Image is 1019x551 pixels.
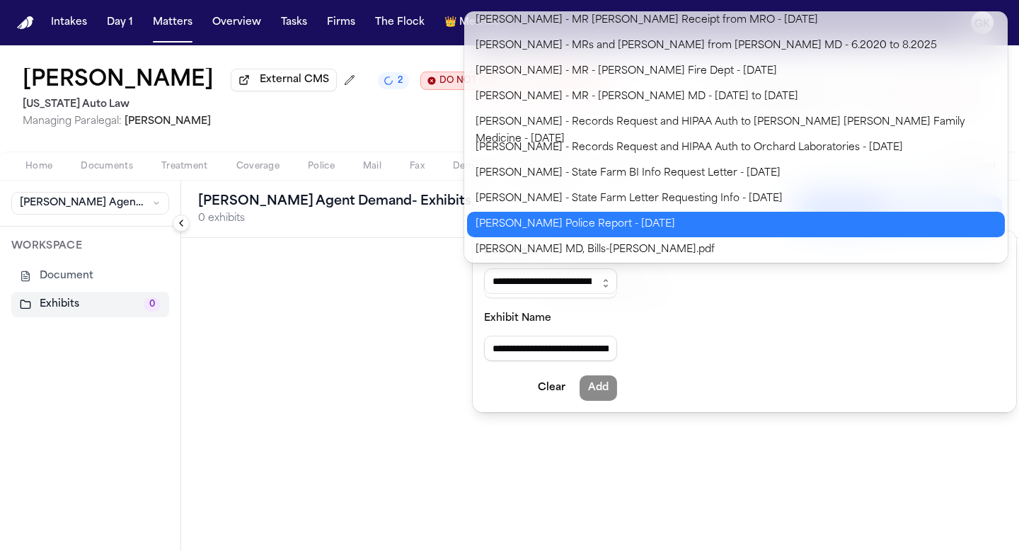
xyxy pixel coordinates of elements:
[476,114,982,148] span: [PERSON_NAME] - Records Request and HIPAA Auth to [PERSON_NAME] [PERSON_NAME] Family Medicine - [...
[11,238,169,255] p: WORKSPACE
[275,10,313,35] button: Tasks
[25,161,52,172] span: Home
[398,75,403,86] span: 2
[476,216,675,233] span: [PERSON_NAME] Police Report - [DATE]
[17,16,34,30] a: Home
[198,212,471,226] p: 0 exhibits
[473,231,1016,412] div: Add Exhibit
[378,72,409,89] button: 2 active tasks
[101,10,139,35] button: Day 1
[476,140,903,157] span: [PERSON_NAME] - Records Request and HIPAA Auth to Orchard Laboratories - [DATE]
[11,192,169,215] button: [PERSON_NAME] Agent Demand
[420,72,613,90] button: Edit client contact restriction
[321,10,361,35] button: Firms
[476,38,937,55] span: [PERSON_NAME] - MRs and [PERSON_NAME] from [PERSON_NAME] MD - 6.2020 to 8.2025
[173,215,190,232] button: Collapse sidebar
[476,63,777,80] span: [PERSON_NAME] - MR - [PERSON_NAME] Fire Dept - [DATE]
[207,10,267,35] button: Overview
[453,161,491,172] span: Demand
[476,242,715,259] span: [PERSON_NAME] MD, Bills-[PERSON_NAME].pdf
[11,292,169,317] button: Exhibits0
[476,165,781,182] span: [PERSON_NAME] - State Farm BI Info Request Letter - [DATE]
[236,161,280,172] span: Coverage
[260,73,329,87] span: External CMS
[369,10,430,35] button: The Flock
[23,68,214,93] button: Edit matter name
[23,116,122,127] span: Managing Paralegal:
[476,191,783,208] span: [PERSON_NAME] - State Farm Letter Requesting Info - [DATE]
[11,263,169,289] button: Document
[147,10,198,35] button: Matters
[125,116,211,127] span: [PERSON_NAME]
[476,12,818,29] span: [PERSON_NAME] - MR [PERSON_NAME] Receipt from MRO - [DATE]
[410,161,425,172] span: Fax
[231,69,337,91] button: External CMS
[363,161,381,172] span: Mail
[17,16,34,30] img: Finch Logo
[23,68,214,93] h1: [PERSON_NAME]
[23,96,613,113] h2: [US_STATE] Auto Law
[81,161,133,172] span: Documents
[476,89,798,106] span: [PERSON_NAME] - MR - [PERSON_NAME] MD - [DATE] to [DATE]
[161,161,208,172] span: Treatment
[308,161,335,172] span: Police
[144,297,161,312] span: 0
[45,10,93,35] button: Intakes
[439,10,504,35] button: crownMetrics
[439,75,606,86] span: DO NOT CONTACT CLIENT DIRECTLY
[198,192,471,212] h2: [PERSON_NAME] Agent Demand - Exhibits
